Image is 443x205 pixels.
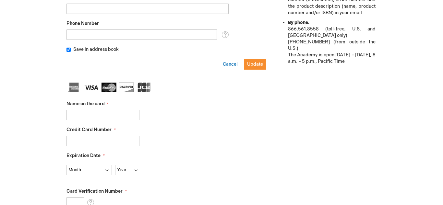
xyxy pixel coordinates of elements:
img: American Express [66,83,81,92]
img: Visa [84,83,99,92]
li: 866.561.8558 (toll-free, U.S. and [GEOGRAPHIC_DATA] only) [PHONE_NUMBER] (from outside the U.S.) ... [288,19,376,65]
strong: By phone: [288,20,309,25]
span: Expiration Date [66,153,101,158]
img: Discover [119,83,134,92]
span: Phone Number [66,21,99,26]
img: JCB [137,83,151,92]
span: Credit Card Number [66,127,112,132]
span: Name on the card [66,101,105,107]
span: Card Verification Number [66,188,123,194]
input: Credit Card Number [66,136,139,146]
button: Cancel [223,61,238,68]
span: Update [247,62,263,67]
span: Save in address book [73,47,119,52]
img: MasterCard [102,83,116,92]
span: Cancel [223,62,238,67]
button: Update [244,59,266,70]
